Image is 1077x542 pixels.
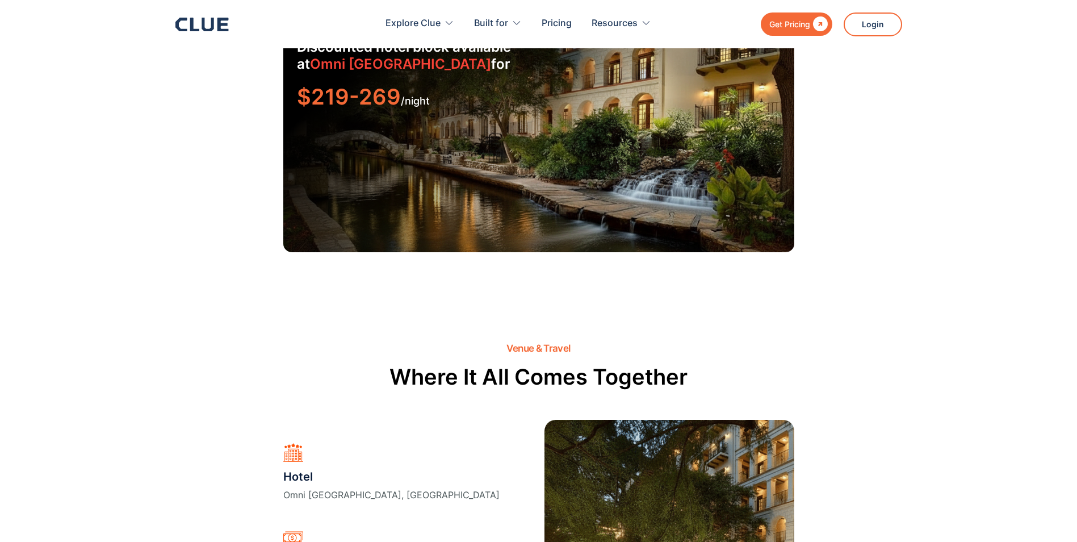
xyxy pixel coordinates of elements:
[283,468,500,485] h3: Hotel
[297,90,781,108] div: /night
[283,488,500,502] p: Omni [GEOGRAPHIC_DATA], [GEOGRAPHIC_DATA]
[844,12,902,36] a: Login
[769,17,810,31] div: Get Pricing
[297,39,524,73] h3: Discounted hotel block available at for
[592,6,638,41] div: Resources
[761,12,832,36] a: Get Pricing
[474,6,508,41] div: Built for
[385,6,454,41] div: Explore Clue
[389,363,688,391] h3: Where It All Comes Together
[310,56,491,72] a: Omni [GEOGRAPHIC_DATA]
[474,6,522,41] div: Built for
[506,343,570,354] h2: Venue & Travel
[297,84,401,110] span: $219-269
[542,6,572,41] a: Pricing
[810,17,828,31] div: 
[385,6,441,41] div: Explore Clue
[592,6,651,41] div: Resources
